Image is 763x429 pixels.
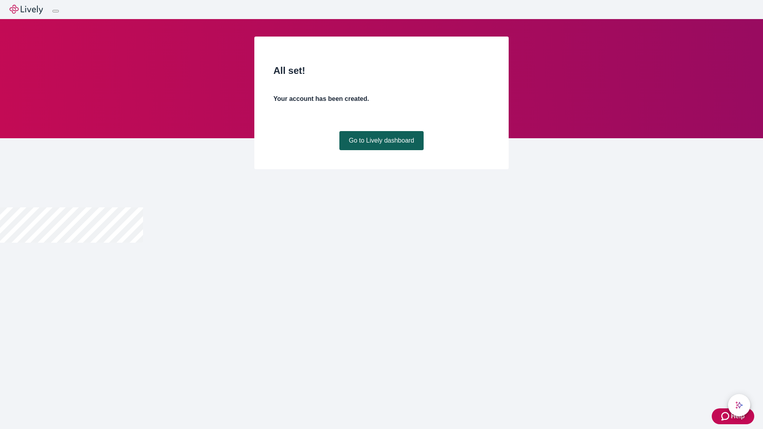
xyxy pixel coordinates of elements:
svg: Zendesk support icon [721,412,731,421]
span: Help [731,412,745,421]
img: Lively [10,5,43,14]
h2: All set! [273,64,490,78]
h4: Your account has been created. [273,94,490,104]
button: Log out [52,10,59,12]
button: Zendesk support iconHelp [712,408,754,424]
svg: Lively AI Assistant [735,401,743,409]
a: Go to Lively dashboard [339,131,424,150]
button: chat [728,394,750,416]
